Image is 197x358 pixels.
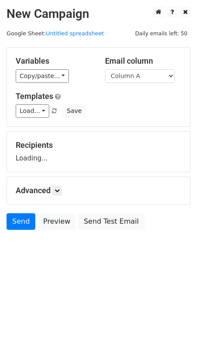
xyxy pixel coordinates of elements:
[105,56,181,66] h5: Email column
[16,140,181,150] h5: Recipients
[132,30,190,37] a: Daily emails left: 50
[16,56,92,66] h5: Variables
[16,104,49,118] a: Load...
[16,186,181,195] h5: Advanced
[78,213,144,230] a: Send Test Email
[37,213,76,230] a: Preview
[16,69,69,83] a: Copy/paste...
[63,104,85,118] button: Save
[46,30,104,37] a: Untitled spreadsheet
[132,29,190,38] span: Daily emails left: 50
[16,140,181,163] div: Loading...
[7,7,190,21] h2: New Campaign
[16,92,53,101] a: Templates
[7,213,35,230] a: Send
[7,30,104,37] small: Google Sheet:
